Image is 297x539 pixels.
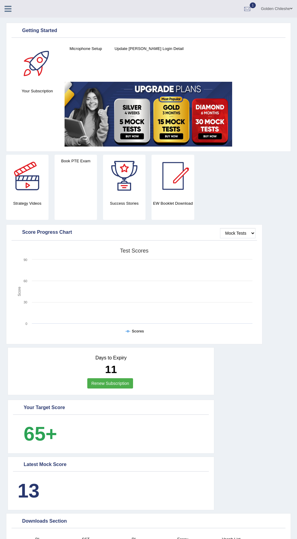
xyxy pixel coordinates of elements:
b: 11 [105,363,117,375]
div: Score Progress Chart [13,228,255,237]
text: 60 [24,279,27,283]
b: 13 [18,480,39,502]
div: Latest Mock Score [15,460,207,469]
div: Getting Started [13,26,284,35]
h4: Strategy Videos [6,200,48,207]
text: 90 [24,258,27,262]
div: Your Target Score [15,403,207,412]
h4: Book PTE Exam [55,158,97,164]
tspan: Scores [132,329,144,333]
h4: Days to Expiry [15,355,207,361]
a: Renew Subscription [87,378,133,389]
text: 0 [25,322,27,326]
h4: Your Subscription [16,88,58,94]
h4: EW Booklet Download [152,200,194,207]
text: 30 [24,300,27,304]
h4: Update [PERSON_NAME] Login Detail [113,45,185,52]
tspan: Test scores [120,248,148,254]
img: small5.jpg [65,82,232,147]
span: 1 [250,2,256,8]
tspan: Score [17,287,22,296]
h4: Success Stories [103,200,145,207]
div: Downloads Section [13,517,284,526]
h4: Microphone Setup [65,45,107,52]
b: 65+ [24,423,57,445]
